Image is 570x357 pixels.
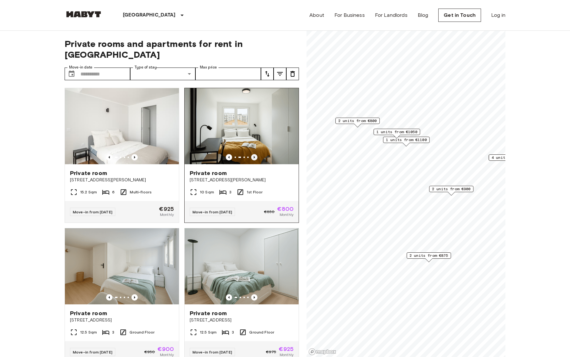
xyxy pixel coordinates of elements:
[229,189,231,195] span: 3
[65,88,179,164] img: Marketing picture of unit FR-18-003-003-04
[73,210,112,214] span: Move-in from [DATE]
[112,329,114,335] span: 3
[123,11,176,19] p: [GEOGRAPHIC_DATA]
[335,118,380,127] div: Map marker
[130,189,152,195] span: Multi-floors
[80,329,97,335] span: 12.5 Sqm
[418,11,428,19] a: Blog
[70,309,107,317] span: Private room
[65,228,179,304] img: Marketing picture of unit FR-18-001-006-002
[69,65,92,70] label: Move-in date
[200,329,217,335] span: 12.5 Sqm
[374,129,420,139] div: Map marker
[251,294,257,301] button: Previous image
[226,294,232,301] button: Previous image
[274,68,286,80] button: tune
[106,294,112,301] button: Previous image
[70,317,174,323] span: [STREET_ADDRESS]
[184,88,299,223] a: Previous imagePrevious imagePrivate room[STREET_ADDRESS][PERSON_NAME]10 Sqm31st FloorMove-in from...
[159,206,174,212] span: €925
[386,137,427,143] span: 1 units from €1100
[73,350,112,354] span: Move-in from [DATE]
[409,253,448,258] span: 2 units from €875
[261,68,274,80] button: tune
[190,169,227,177] span: Private room
[280,212,294,217] span: Monthly
[200,65,217,70] label: Max price
[491,155,530,160] span: 4 units from €700
[438,9,481,22] a: Get in Touch
[112,189,115,195] span: 6
[232,329,234,335] span: 3
[65,38,299,60] span: Private rooms and apartments for rent in [GEOGRAPHIC_DATA]
[190,177,294,183] span: [STREET_ADDRESS][PERSON_NAME]
[277,206,294,212] span: €800
[200,189,214,195] span: 10 Sqm
[193,350,232,354] span: Move-in from [DATE]
[334,11,365,19] a: For Business
[190,317,294,323] span: [STREET_ADDRESS]
[65,88,179,223] a: Marketing picture of unit FR-18-003-003-04Previous imagePrevious imagePrivate room[STREET_ADDRESS...
[309,11,324,19] a: About
[377,129,417,135] span: 1 units from €1050
[193,210,232,214] span: Move-in from [DATE]
[160,212,174,217] span: Monthly
[432,186,471,192] span: 2 units from €900
[144,349,155,355] span: €950
[70,169,107,177] span: Private room
[65,11,103,17] img: Habyt
[266,349,276,355] span: €975
[429,186,473,196] div: Map marker
[131,154,138,160] button: Previous image
[70,177,174,183] span: [STREET_ADDRESS][PERSON_NAME]
[264,209,275,215] span: €850
[489,154,533,164] div: Map marker
[135,65,157,70] label: Type of stay
[286,68,299,80] button: tune
[106,154,112,160] button: Previous image
[80,189,97,195] span: 15.2 Sqm
[407,252,451,262] div: Map marker
[190,309,227,317] span: Private room
[249,329,274,335] span: Ground Floor
[226,154,232,160] button: Previous image
[279,346,294,352] span: €925
[308,348,336,355] a: Mapbox logo
[185,88,299,164] img: Marketing picture of unit FR-18-002-015-03H
[375,11,408,19] a: For Landlords
[491,11,505,19] a: Log in
[65,68,78,80] button: Choose date
[247,189,263,195] span: 1st Floor
[251,154,257,160] button: Previous image
[157,346,174,352] span: €900
[131,294,138,301] button: Previous image
[185,228,299,304] img: Marketing picture of unit FR-18-001-006-001
[338,118,377,124] span: 2 units from €800
[130,329,155,335] span: Ground Floor
[383,137,430,146] div: Map marker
